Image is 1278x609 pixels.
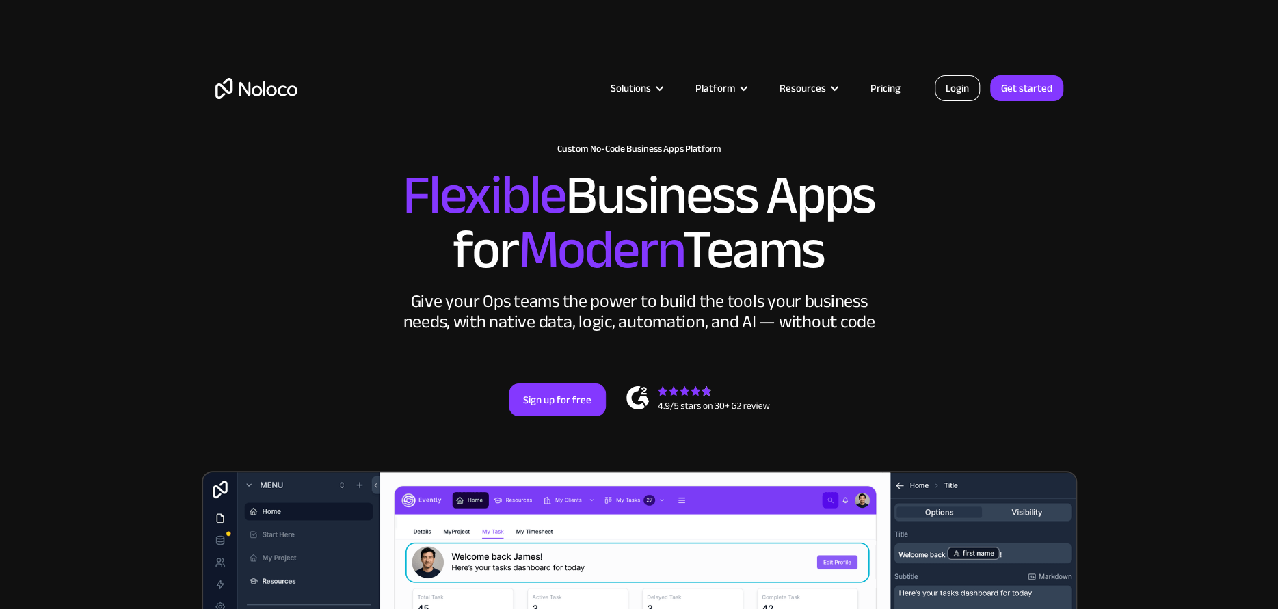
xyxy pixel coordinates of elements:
div: Give your Ops teams the power to build the tools your business needs, with native data, logic, au... [400,291,879,332]
a: Sign up for free [509,383,606,416]
div: Platform [695,79,735,97]
div: Resources [780,79,826,97]
a: Get started [990,75,1063,101]
div: Platform [678,79,762,97]
h2: Business Apps for Teams [215,168,1063,278]
span: Flexible [403,144,565,246]
span: Modern [518,199,682,301]
div: Solutions [611,79,651,97]
div: Resources [762,79,853,97]
a: Pricing [853,79,918,97]
a: home [215,78,297,99]
div: Solutions [594,79,678,97]
a: Login [935,75,980,101]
